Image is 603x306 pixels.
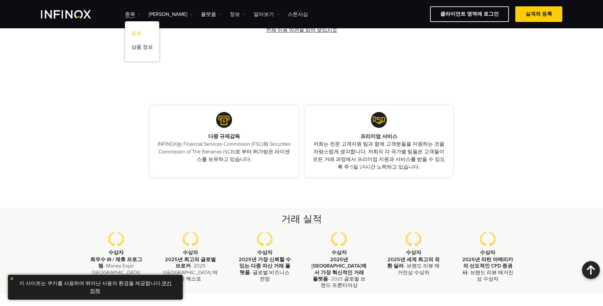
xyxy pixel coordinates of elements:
[386,256,441,276] p: - 브랜드 리뷰 매거진상 수상자
[125,28,159,41] a: 종목
[201,10,222,18] a: 플랫폼
[108,249,124,256] strong: 수상자
[10,276,14,281] img: yellow close icon
[515,6,562,22] a: 실계좌 등록
[360,133,397,140] strong: 프리미엄 서비스
[41,10,106,18] a: INFINOX Logo
[460,256,515,282] p: - 브랜드 리뷰 매거진상 수상자
[387,256,440,269] strong: 2025년 세계 최고의 외환 딜러
[149,10,193,18] a: [PERSON_NAME]
[480,249,495,256] strong: 수상자
[288,10,308,18] a: 스폰서십
[312,256,367,282] strong: 2025년 [GEOGRAPHIC_DATA]에서 가장 혁신적인 거래 플랫폼
[332,249,347,256] strong: 수상자
[257,249,272,256] strong: 수상자
[125,10,141,18] a: 종목
[89,256,144,282] p: - Money Expo [GEOGRAPHIC_DATA] 2025
[312,256,367,289] p: - 2025 글로벌 브랜드 프론티어상
[230,10,246,18] a: 정보
[239,256,291,276] strong: 2025년 가장 신뢰할 수 있는 다중 자산 거래 플랫폼
[208,133,240,140] strong: 다중 규제감독
[90,256,142,269] strong: 최우수 IB / 제휴 프로그램
[430,6,509,22] a: 클라이언트 영역에 로그인
[254,10,280,18] a: 알아보기
[11,278,180,296] p: 이 사이트는 쿠키를 사용하여 뛰어난 사용자 환경을 제공합니다. .
[79,212,524,226] h2: 거래 실적
[311,140,447,171] p: 저희는 전문 고객지원 팀과 함께 고객분들을 지원하는 것을 자랑스럽게 생각합니다. 저희의 각 국가별 팀들은 고객들이 모든 거래 과정에서 프리미엄 지원과 서비스를 받을 수 있도록...
[237,256,292,282] p: - 글로벌 비즈니스 전망
[265,23,338,38] a: 전체 이용 약관을 읽어 보십시오
[183,249,198,256] strong: 수상자
[163,256,218,282] p: - 2025 [GEOGRAPHIC_DATA] 머니 엑스포
[165,256,216,269] strong: 2025년 최고의 글로벌 브로커
[406,249,421,256] strong: 수상자
[125,41,159,55] a: 상품 정보
[156,140,292,163] p: INFINOX는 Financial Services Commission (FSC)와 Securities Commission of The Bahamas (SCB)로 부터 허가받은...
[462,256,513,276] strong: 2025년 라틴 아메리카의 선도적인 CFD 증권사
